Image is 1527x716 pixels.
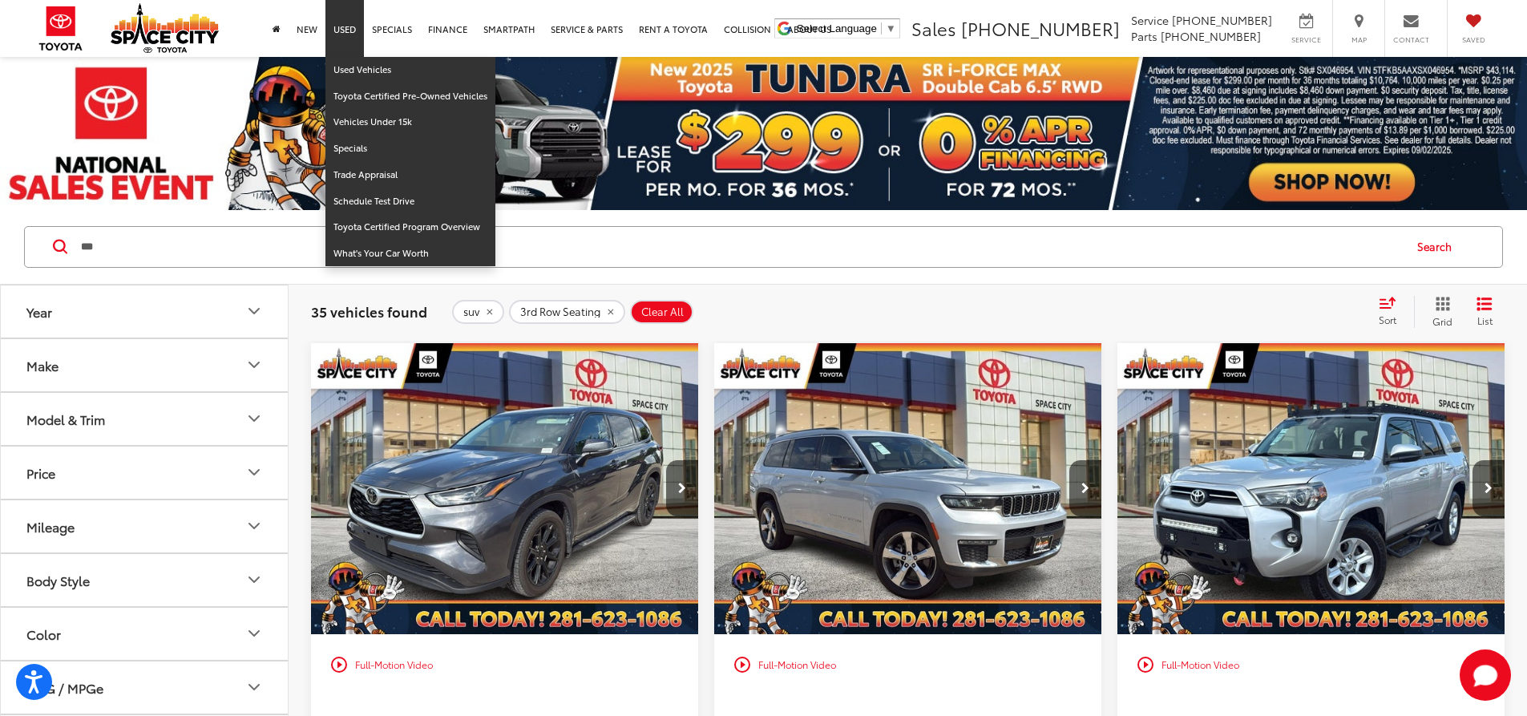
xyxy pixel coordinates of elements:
button: Body StyleBody Style [1,554,289,606]
span: Select Language [797,22,877,34]
div: Model & Trim [26,411,105,427]
a: What's Your Car Worth [325,241,495,266]
a: Trade Appraisal [325,162,495,188]
img: 2021 Jeep Grand Cherokee L Limited 4x2 [713,343,1103,636]
a: 2021 Toyota 4RUNNER 4X2 SR5 V6 2wd2021 Toyota 4RUNNER 4X2 SR5 V6 2wd2021 Toyota 4RUNNER 4X2 SR5 V... [1117,343,1506,634]
span: Saved [1456,34,1491,45]
button: Select sort value [1371,296,1414,328]
button: PricePrice [1,447,289,499]
div: Year [244,301,264,321]
span: suv [463,305,479,318]
img: Space City Toyota [111,3,219,53]
span: List [1477,314,1493,327]
span: [PHONE_NUMBER] [961,15,1120,41]
span: Clear All [641,305,684,318]
button: Clear All [630,300,693,324]
button: Next image [1472,460,1505,516]
span: Contact [1393,34,1429,45]
a: Schedule Test Drive [325,188,495,215]
button: Model & TrimModel & Trim [1,393,289,445]
div: MPG / MPGe [244,678,264,697]
span: Grid [1432,314,1452,328]
span: Sort [1379,313,1396,326]
span: [PHONE_NUMBER] [1161,28,1261,44]
div: Mileage [244,516,264,536]
svg: Start Chat [1460,649,1511,701]
span: 35 vehicles found [311,301,427,321]
a: Used Vehicles [325,57,495,83]
span: Parts [1131,28,1157,44]
span: Service [1288,34,1324,45]
div: Make [244,355,264,374]
button: Next image [1069,460,1101,516]
div: Color [244,624,264,643]
button: remove 3rd%20Row%20Seating [509,300,625,324]
div: Body Style [244,570,264,589]
div: Year [26,304,52,319]
a: Toyota Certified Program Overview [325,214,495,241]
span: Sales [911,15,956,41]
button: MPG / MPGeMPG / MPGe [1,661,289,714]
span: ▼ [886,22,896,34]
a: 2021 Jeep Grand Cherokee L Limited 4x22021 Jeep Grand Cherokee L Limited 4x22021 Jeep Grand Chero... [713,343,1103,634]
button: Search [1402,227,1475,267]
div: Color [26,626,61,641]
div: Body Style [26,572,90,588]
div: 2021 Toyota 4RUNNER SR5 0 [1117,343,1506,634]
span: Service [1131,12,1169,28]
div: Price [26,465,55,480]
button: Grid View [1414,296,1464,328]
img: 2022 Toyota HIGHLANDER L - FWD [310,343,700,636]
button: Next image [666,460,698,516]
button: MileageMileage [1,500,289,552]
a: 2022 Toyota HIGHLANDER L - FWD2022 Toyota HIGHLANDER L - FWD2022 Toyota HIGHLANDER L - FWD2022 To... [310,343,700,634]
div: 2021 Jeep Grand Cherokee L Limited 0 [713,343,1103,634]
div: 2022 Toyota HIGHLANDER L 0 [310,343,700,634]
div: Mileage [26,519,75,534]
button: List View [1464,296,1505,328]
img: 2021 Toyota 4RUNNER 4X2 SR5 V6 2wd [1117,343,1506,636]
div: Model & Trim [244,409,264,428]
button: ColorColor [1,608,289,660]
button: YearYear [1,285,289,338]
input: Search by Make, Model, or Keyword [79,228,1402,266]
a: Specials [325,136,495,162]
a: Select Language​ [797,22,896,34]
button: remove suv [452,300,504,324]
span: Map [1341,34,1376,45]
span: ​ [881,22,882,34]
span: [PHONE_NUMBER] [1172,12,1272,28]
span: 3rd Row Seating [520,305,600,318]
a: Toyota Certified Pre-Owned Vehicles [325,83,495,110]
div: MPG / MPGe [26,680,103,695]
button: MakeMake [1,339,289,391]
a: Vehicles Under 15k [325,109,495,136]
div: Make [26,358,59,373]
div: Price [244,463,264,482]
button: Toggle Chat Window [1460,649,1511,701]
